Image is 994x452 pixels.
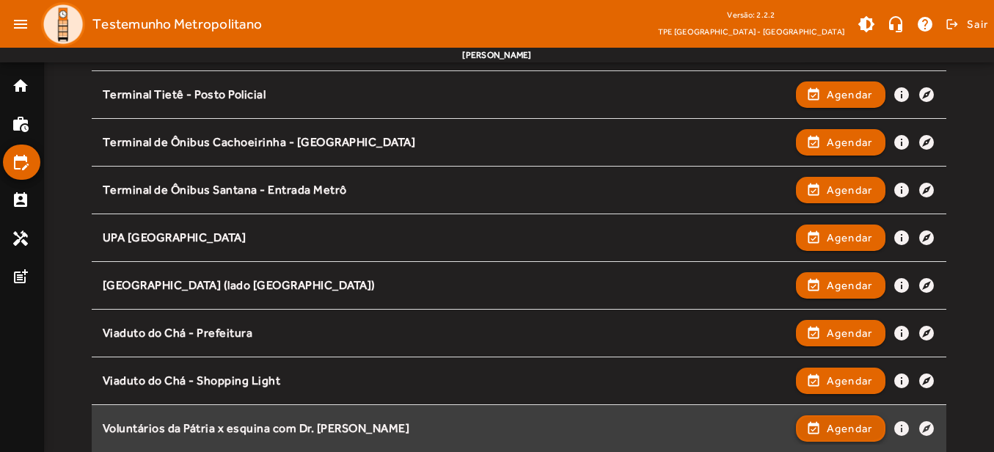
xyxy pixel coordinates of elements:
img: Logo TPE [41,2,85,46]
mat-icon: info [893,420,910,437]
mat-icon: home [12,77,29,95]
button: Agendar [796,129,886,156]
mat-icon: explore [918,134,935,151]
mat-icon: explore [918,277,935,294]
div: Viaduto do Chá - Shopping Light [103,373,789,389]
button: Agendar [796,320,886,346]
span: Agendar [827,277,873,294]
mat-icon: info [893,134,910,151]
mat-icon: explore [918,324,935,342]
mat-icon: perm_contact_calendar [12,192,29,209]
div: Terminal de Ônibus Santana - Entrada Metrô [103,183,789,198]
button: Agendar [796,272,886,299]
button: Sair [943,13,988,35]
mat-icon: info [893,324,910,342]
button: Agendar [796,81,886,108]
button: Agendar [796,225,886,251]
span: Agendar [827,372,873,390]
div: Terminal Tietê - Posto Policial [103,87,789,103]
mat-icon: explore [918,181,935,199]
div: Voluntários da Pátria x esquina com Dr. [PERSON_NAME] [103,421,789,437]
span: TPE [GEOGRAPHIC_DATA] - [GEOGRAPHIC_DATA] [658,24,844,39]
mat-icon: edit_calendar [12,153,29,171]
mat-icon: info [893,86,910,103]
mat-icon: explore [918,372,935,390]
mat-icon: handyman [12,230,29,247]
div: Terminal de Ônibus Cachoeirinha - [GEOGRAPHIC_DATA] [103,135,789,150]
button: Agendar [796,415,886,442]
a: Testemunho Metropolitano [35,2,262,46]
div: Viaduto do Chá - Prefeitura [103,326,789,341]
span: Agendar [827,324,873,342]
span: Agendar [827,86,873,103]
button: Agendar [796,368,886,394]
mat-icon: explore [918,420,935,437]
mat-icon: explore [918,86,935,103]
button: Agendar [796,177,886,203]
span: Agendar [827,229,873,247]
mat-icon: info [893,229,910,247]
mat-icon: info [893,372,910,390]
mat-icon: explore [918,229,935,247]
span: Testemunho Metropolitano [92,12,262,36]
div: Versão: 2.2.2 [658,6,844,24]
mat-icon: work_history [12,115,29,133]
mat-icon: info [893,277,910,294]
mat-icon: info [893,181,910,199]
span: Agendar [827,134,873,151]
mat-icon: post_add [12,268,29,285]
span: Sair [967,12,988,36]
span: Agendar [827,181,873,199]
span: Agendar [827,420,873,437]
div: [GEOGRAPHIC_DATA] (lado [GEOGRAPHIC_DATA]) [103,278,789,294]
div: UPA [GEOGRAPHIC_DATA] [103,230,789,246]
mat-icon: menu [6,10,35,39]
